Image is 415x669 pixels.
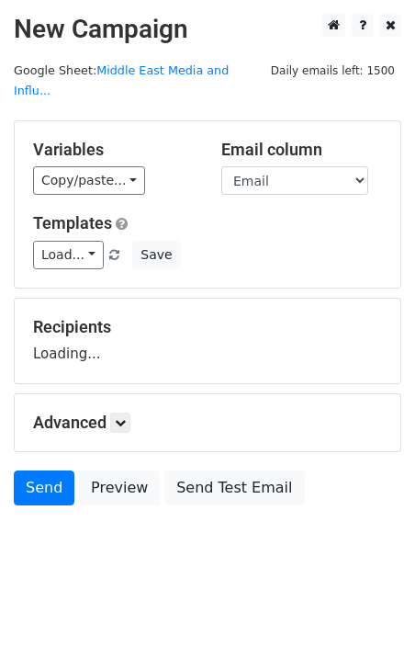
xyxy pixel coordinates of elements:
[33,317,382,365] div: Loading...
[33,317,382,337] h5: Recipients
[164,471,304,505] a: Send Test Email
[33,140,194,160] h5: Variables
[264,61,401,81] span: Daily emails left: 1500
[33,213,112,232] a: Templates
[14,63,229,98] a: Middle East Media and Influ...
[132,241,180,269] button: Save
[221,140,382,160] h5: Email column
[14,63,229,98] small: Google Sheet:
[33,166,145,195] a: Copy/paste...
[14,471,74,505] a: Send
[14,14,401,45] h2: New Campaign
[33,413,382,433] h5: Advanced
[264,63,401,77] a: Daily emails left: 1500
[33,241,104,269] a: Load...
[79,471,160,505] a: Preview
